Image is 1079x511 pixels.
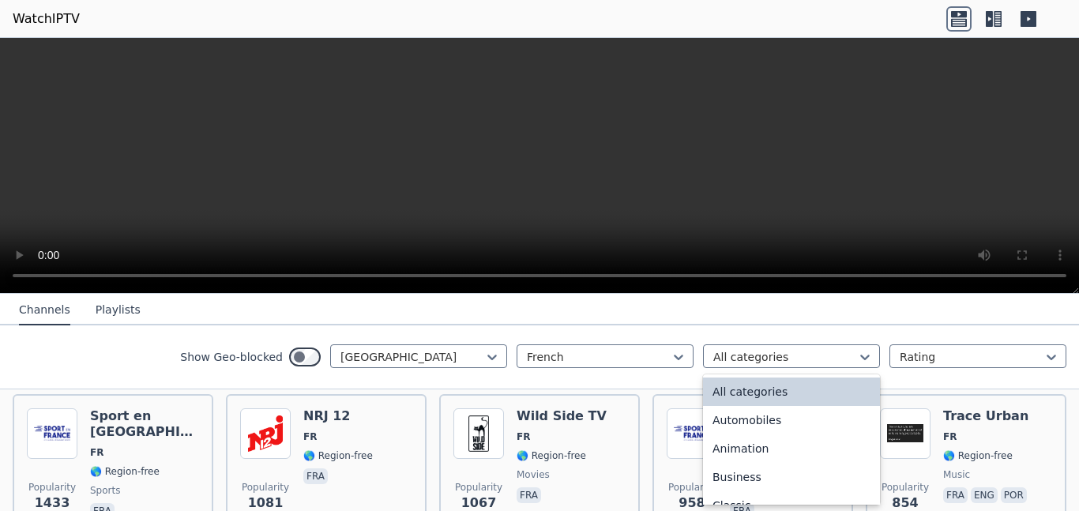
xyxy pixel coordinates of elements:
button: Playlists [96,295,141,325]
span: 🌎 Region-free [517,449,586,462]
div: Animation [703,434,880,463]
h6: Sport en [GEOGRAPHIC_DATA] [90,408,199,440]
span: Popularity [668,481,716,494]
div: All categories [703,378,880,406]
img: Sport en France [667,408,717,459]
span: Popularity [882,481,929,494]
span: 🌎 Region-free [303,449,373,462]
span: Popularity [455,481,502,494]
span: FR [303,430,317,443]
p: eng [971,487,998,503]
img: Trace Urban [880,408,930,459]
p: fra [303,468,328,484]
h6: Trace Urban [943,408,1030,424]
p: fra [517,487,541,503]
span: music [943,468,970,481]
span: FR [517,430,530,443]
button: Channels [19,295,70,325]
span: 🌎 Region-free [943,449,1013,462]
img: Sport en France [27,408,77,459]
a: WatchIPTV [13,9,80,28]
img: Wild Side TV [453,408,504,459]
div: Business [703,463,880,491]
h6: NRJ 12 [303,408,373,424]
span: Popularity [242,481,289,494]
span: Popularity [28,481,76,494]
div: Automobiles [703,406,880,434]
p: fra [943,487,968,503]
h6: Wild Side TV [517,408,607,424]
img: NRJ 12 [240,408,291,459]
p: por [1001,487,1027,503]
span: FR [943,430,957,443]
label: Show Geo-blocked [180,349,283,365]
span: movies [517,468,550,481]
span: 🌎 Region-free [90,465,160,478]
span: sports [90,484,120,497]
span: FR [90,446,103,459]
